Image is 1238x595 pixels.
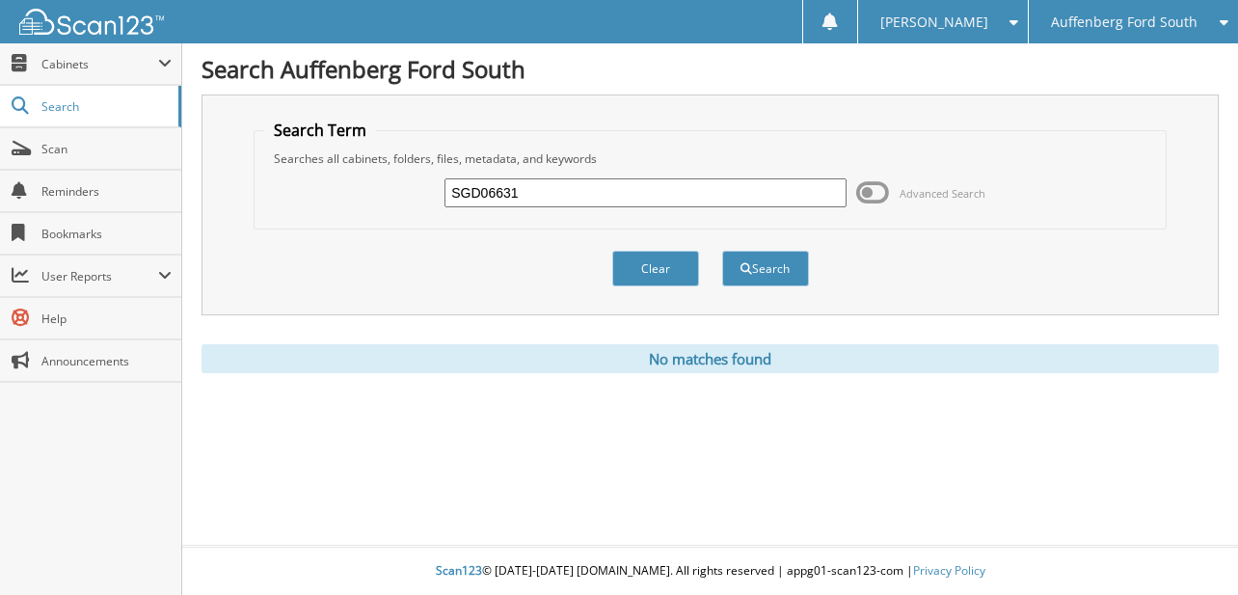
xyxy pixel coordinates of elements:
[41,226,172,242] span: Bookmarks
[41,98,169,115] span: Search
[612,251,699,286] button: Clear
[19,9,164,35] img: scan123-logo-white.svg
[900,186,985,201] span: Advanced Search
[41,353,172,369] span: Announcements
[880,16,988,28] span: [PERSON_NAME]
[722,251,809,286] button: Search
[264,120,376,141] legend: Search Term
[182,548,1238,595] div: © [DATE]-[DATE] [DOMAIN_NAME]. All rights reserved | appg01-scan123-com |
[41,141,172,157] span: Scan
[1051,16,1198,28] span: Auffenberg Ford South
[41,56,158,72] span: Cabinets
[913,562,985,579] a: Privacy Policy
[264,150,1157,167] div: Searches all cabinets, folders, files, metadata, and keywords
[41,268,158,284] span: User Reports
[41,183,172,200] span: Reminders
[41,311,172,327] span: Help
[202,344,1219,373] div: No matches found
[202,53,1219,85] h1: Search Auffenberg Ford South
[436,562,482,579] span: Scan123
